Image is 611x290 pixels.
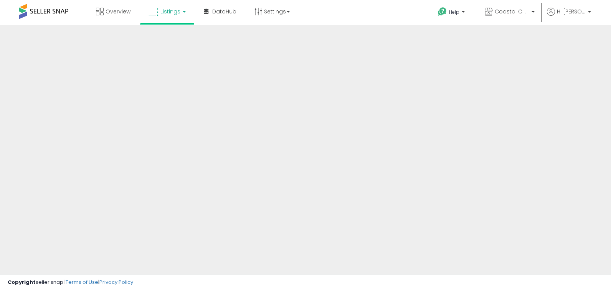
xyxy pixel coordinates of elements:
a: Privacy Policy [99,278,133,286]
span: DataHub [212,8,236,15]
a: Hi [PERSON_NAME] [547,8,591,25]
strong: Copyright [8,278,36,286]
a: Help [432,1,472,25]
i: Get Help [438,7,447,16]
span: Listings [160,8,180,15]
a: Terms of Use [66,278,98,286]
span: Coastal Co Goods [495,8,529,15]
span: Hi [PERSON_NAME] [557,8,586,15]
span: Overview [106,8,130,15]
span: Help [449,9,459,15]
div: seller snap | | [8,279,133,286]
